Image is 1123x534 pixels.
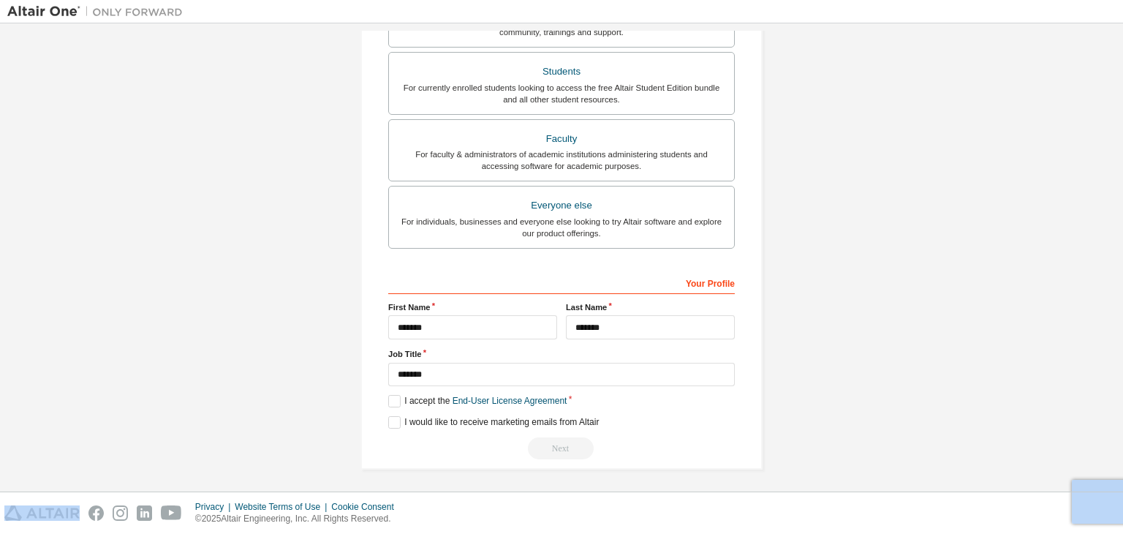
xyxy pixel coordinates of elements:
[4,505,80,521] img: altair_logo.svg
[398,129,725,149] div: Faculty
[88,505,104,521] img: facebook.svg
[398,216,725,239] div: For individuals, businesses and everyone else looking to try Altair software and explore our prod...
[388,416,599,429] label: I would like to receive marketing emails from Altair
[398,148,725,172] div: For faculty & administrators of academic institutions administering students and accessing softwa...
[7,4,190,19] img: Altair One
[453,396,567,406] a: End-User License Agreement
[388,271,735,294] div: Your Profile
[195,501,235,513] div: Privacy
[195,513,403,525] p: © 2025 Altair Engineering, Inc. All Rights Reserved.
[388,395,567,407] label: I accept the
[398,82,725,105] div: For currently enrolled students looking to access the free Altair Student Edition bundle and all ...
[331,501,402,513] div: Cookie Consent
[137,505,152,521] img: linkedin.svg
[113,505,128,521] img: instagram.svg
[388,348,735,360] label: Job Title
[398,195,725,216] div: Everyone else
[161,505,182,521] img: youtube.svg
[388,301,557,313] label: First Name
[398,61,725,82] div: Students
[566,301,735,313] label: Last Name
[388,437,735,459] div: Select your account type to continue
[235,501,331,513] div: Website Terms of Use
